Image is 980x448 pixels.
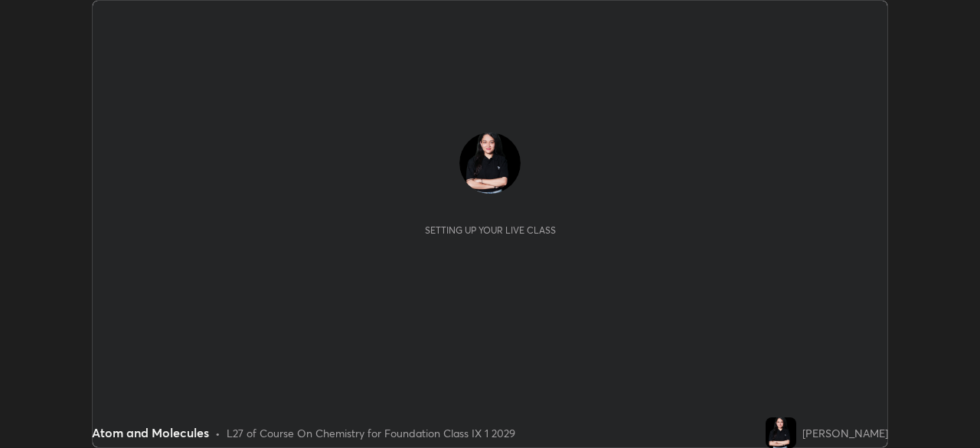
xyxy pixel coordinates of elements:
[425,224,556,236] div: Setting up your live class
[215,425,220,441] div: •
[227,425,515,441] div: L27 of Course On Chemistry for Foundation Class IX 1 2029
[766,417,796,448] img: d9d8bfb0901b438ca4ed91f34abb5a86.jpg
[459,132,521,194] img: d9d8bfb0901b438ca4ed91f34abb5a86.jpg
[92,423,209,442] div: Atom and Molecules
[802,425,888,441] div: [PERSON_NAME]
